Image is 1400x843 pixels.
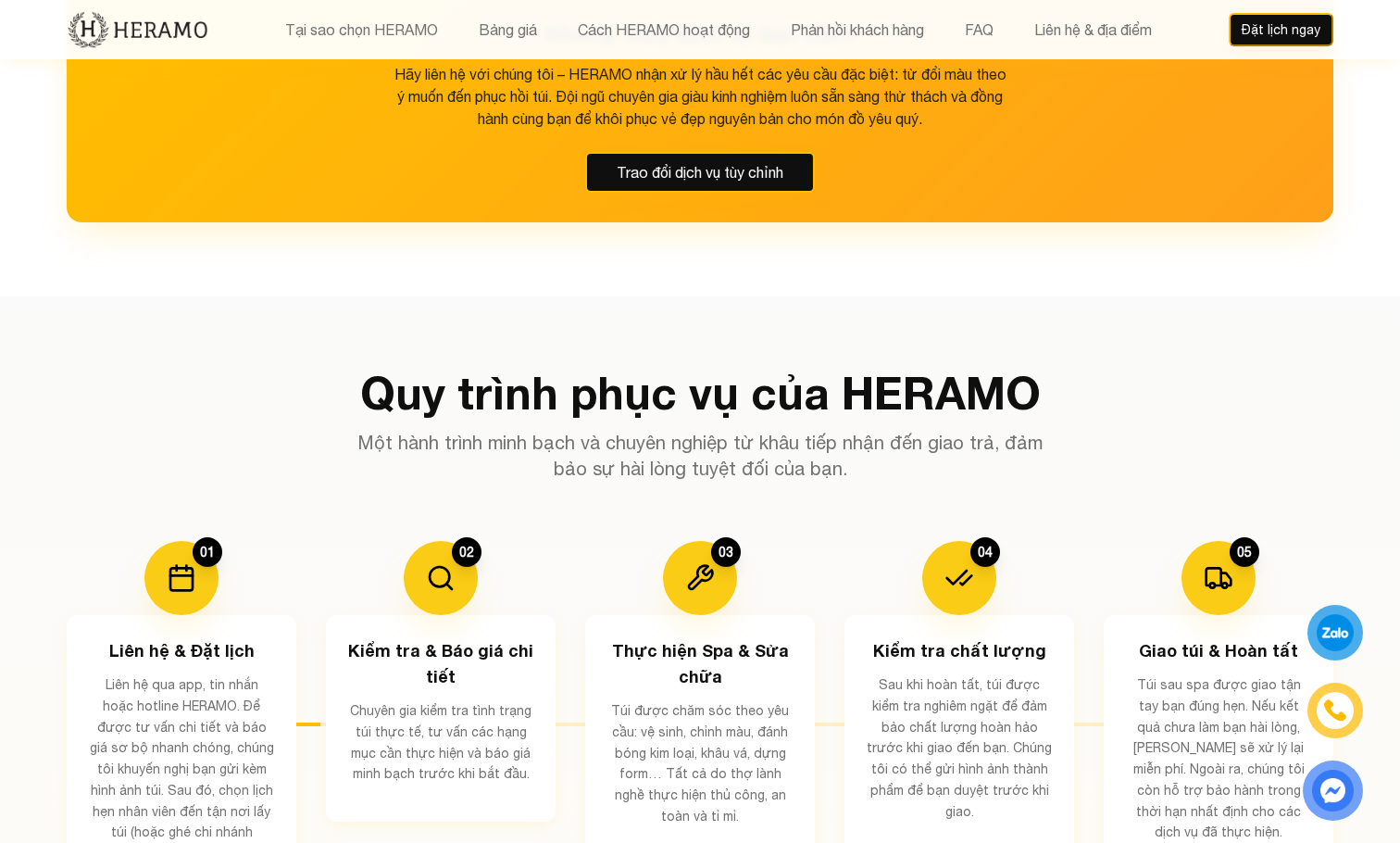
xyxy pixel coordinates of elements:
[1310,686,1360,736] a: phone-icon
[1230,537,1259,567] div: 05
[785,18,930,42] button: Phản hồi khách hàng
[348,700,533,785] p: Chuyên gia kiểm tra tình trạng túi thực tế, tư vấn các hạng mục cần thực hiện và báo giá minh bạc...
[1029,18,1157,42] button: Liên hệ & địa điểm
[344,430,1056,482] p: Một hành trình minh bạch và chuyên nghiệp từ khâu tiếp nhận đến giao trả, đảm bảo sự hài lòng tuy...
[1229,13,1333,46] button: Đặt lịch ngay
[89,637,274,663] h3: Liên hệ & Đặt lịch
[348,637,533,689] h3: Kiểm tra & Báo giá chi tiết
[585,152,815,193] button: Trao đổi dịch vụ tùy chỉnh
[867,637,1052,663] h3: Kiểm tra chất lượng
[607,700,793,827] p: Túi được chăm sóc theo yêu cầu: vệ sinh, chỉnh màu, đánh bóng kim loại, khâu vá, dựng form… Tất c...
[193,537,222,567] div: 01
[389,63,1011,130] p: Hãy liên hệ với chúng tôi – HERAMO nhận xử lý hầu hết các yêu cầu đặc biệt: từ đổi màu theo ý muố...
[572,18,756,42] button: Cách HERAMO hoạt động
[452,537,481,567] div: 02
[1126,674,1311,843] p: Túi sau spa được giao tận tay bạn đúng hẹn. Nếu kết quả chưa làm bạn hài lòng, [PERSON_NAME] sẽ x...
[67,10,208,49] img: new-logo.3f60348b.png
[67,371,1333,415] h2: Quy trình phục vụ của HERAMO
[711,537,741,567] div: 03
[1126,637,1311,663] h3: Giao túi & Hoàn tất
[607,637,793,689] h3: Thực hiện Spa & Sửa chữa
[280,18,444,42] button: Tại sao chọn HERAMO
[959,18,999,42] button: FAQ
[1321,698,1348,724] img: phone-icon
[473,18,543,42] button: Bảng giá
[867,674,1052,822] p: Sau khi hoàn tất, túi được kiểm tra nghiêm ngặt để đảm bảo chất lượng hoàn hảo trước khi giao đến...
[970,537,1000,567] div: 04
